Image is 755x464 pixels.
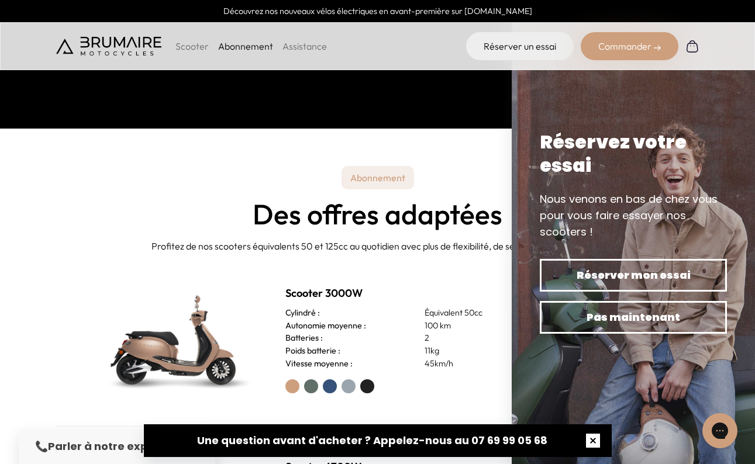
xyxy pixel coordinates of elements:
[175,39,209,53] p: Scooter
[425,358,518,370] p: 45km/h
[425,307,518,320] p: Équivalent 50cc
[218,40,273,52] a: Abonnement
[425,345,518,358] p: 11kg
[342,166,414,189] p: Abonnement
[425,320,518,333] p: 100 km
[285,345,340,358] h3: Poids batterie :
[285,320,366,333] h3: Autonomie moyenne :
[9,199,746,230] h2: Des offres adaptées
[425,332,518,345] p: 2
[581,32,678,60] div: Commander
[56,37,161,56] img: Brumaire Motocycles
[285,307,320,320] h3: Cylindré :
[282,40,327,52] a: Assistance
[697,409,743,452] iframe: Gorgias live chat messenger
[654,44,661,51] img: right-arrow-2.png
[94,281,257,398] img: Scooter Brumaire vert
[466,32,574,60] a: Réserver un essai
[685,39,699,53] img: Panier
[285,332,323,345] h3: Batteries :
[285,285,518,302] h2: Scooter 3000W
[285,358,353,370] h3: Vitesse moyenne :
[9,239,746,253] p: Profitez de nos scooters équivalents 50 et 125cc au quotidien avec plus de flexibilité, de servic...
